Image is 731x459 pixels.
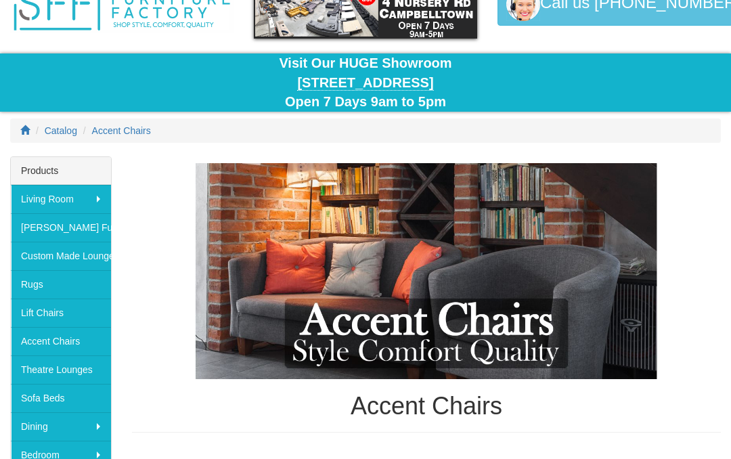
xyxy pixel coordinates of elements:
a: Accent Chairs [92,126,151,137]
div: Visit Our HUGE Showroom Open 7 Days 9am to 5pm [10,54,721,112]
a: Catalog [45,126,77,137]
a: Custom Made Lounges [11,242,111,271]
div: Products [11,158,111,185]
img: Accent Chairs [132,164,721,380]
a: Sofa Beds [11,385,111,413]
a: Rugs [11,271,111,299]
a: Theatre Lounges [11,356,111,385]
a: Lift Chairs [11,299,111,328]
a: Dining [11,413,111,441]
h1: Accent Chairs [132,393,721,420]
a: [PERSON_NAME] Furniture [11,214,111,242]
a: Accent Chairs [11,328,111,356]
a: Living Room [11,185,111,214]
